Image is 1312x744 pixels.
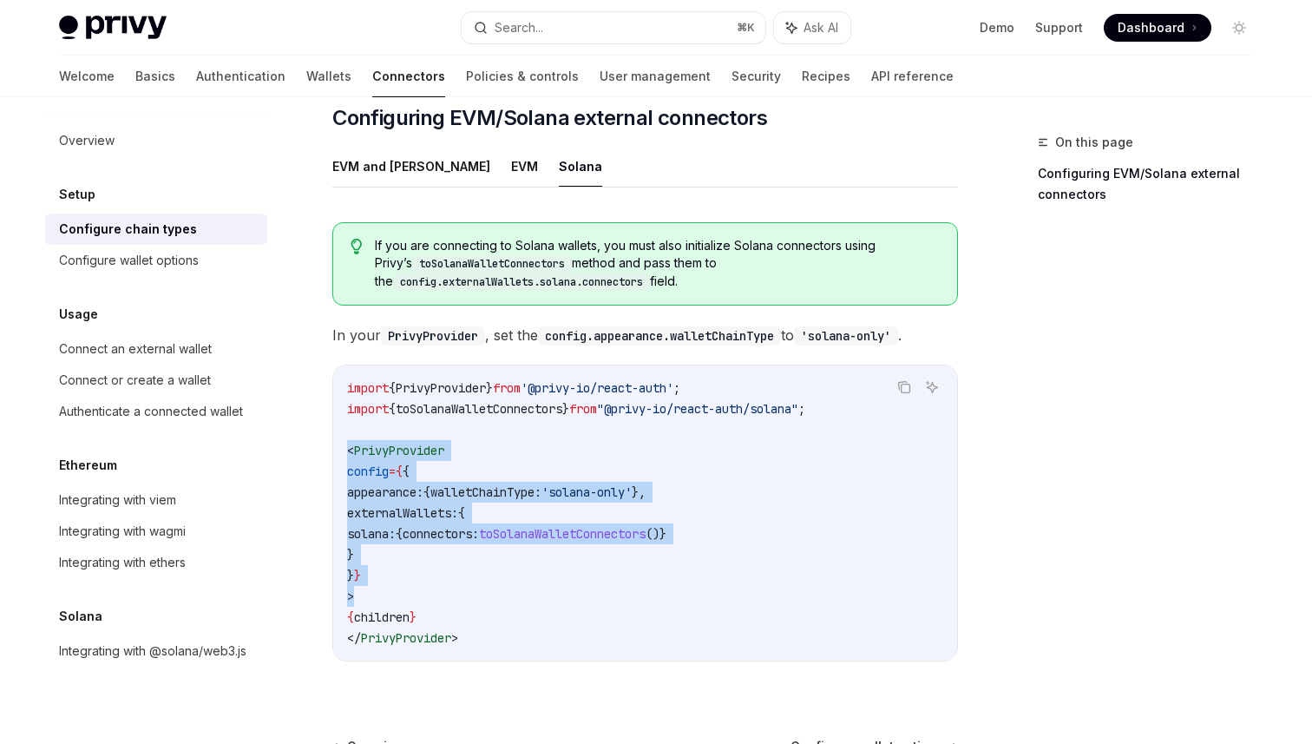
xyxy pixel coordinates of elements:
[804,19,838,36] span: Ask AI
[354,568,361,583] span: }
[59,552,186,573] div: Integrating with ethers
[774,12,850,43] button: Ask AI
[798,401,805,417] span: ;
[1225,14,1253,42] button: Toggle dark mode
[354,609,410,625] span: children
[45,484,267,516] a: Integrating with viem
[794,326,898,346] code: 'solana-only'
[332,323,958,347] span: In your , set the to .
[59,304,98,325] h5: Usage
[466,56,579,97] a: Policies & controls
[59,130,115,151] div: Overview
[451,630,458,646] span: >
[486,380,493,396] span: }
[673,380,680,396] span: ;
[59,219,197,240] div: Configure chain types
[354,443,444,458] span: PrivyProvider
[396,380,486,396] span: PrivyProvider
[347,630,361,646] span: </
[511,146,538,187] button: EVM
[921,376,943,398] button: Ask AI
[59,641,246,662] div: Integrating with @solana/web3.js
[597,401,798,417] span: "@privy-io/react-auth/solana"
[59,250,199,271] div: Configure wallet options
[59,339,212,359] div: Connect an external wallet
[45,635,267,667] a: Integrating with @solana/web3.js
[59,521,186,542] div: Integrating with wagmi
[393,273,650,291] code: config.externalWallets.solana.connectors
[351,239,363,254] svg: Tip
[980,19,1014,36] a: Demo
[347,380,389,396] span: import
[559,146,602,187] button: Solana
[1035,19,1083,36] a: Support
[495,17,543,38] div: Search...
[389,464,396,479] span: =
[871,56,954,97] a: API reference
[45,333,267,365] a: Connect an external wallet
[479,526,646,542] span: toSolanaWalletConnectors
[600,56,711,97] a: User management
[375,237,940,291] span: If you are connecting to Solana wallets, you must also initialize Solana connectors using Privy’s...
[196,56,285,97] a: Authentication
[59,16,167,40] img: light logo
[521,380,673,396] span: '@privy-io/react-auth'
[135,56,175,97] a: Basics
[59,401,243,422] div: Authenticate a connected wallet
[562,401,569,417] span: }
[347,609,354,625] span: {
[59,370,211,391] div: Connect or create a wallet
[332,104,767,132] span: Configuring EVM/Solana external connectors
[347,505,458,521] span: externalWallets:
[802,56,850,97] a: Recipes
[347,547,354,563] span: }
[361,630,451,646] span: PrivyProvider
[347,401,389,417] span: import
[569,401,597,417] span: from
[412,255,572,273] code: toSolanaWalletConnectors
[430,484,541,500] span: walletChainType:
[493,380,521,396] span: from
[332,146,490,187] button: EVM and [PERSON_NAME]
[403,526,479,542] span: connectors:
[423,484,430,500] span: {
[45,516,267,547] a: Integrating with wagmi
[458,505,465,521] span: {
[306,56,351,97] a: Wallets
[396,401,562,417] span: toSolanaWalletConnectors
[893,376,915,398] button: Copy the contents from the code block
[731,56,781,97] a: Security
[59,184,95,205] h5: Setup
[45,396,267,427] a: Authenticate a connected wallet
[45,365,267,396] a: Connect or create a wallet
[347,526,396,542] span: solana:
[347,589,354,604] span: >
[45,547,267,578] a: Integrating with ethers
[347,568,354,583] span: }
[59,455,117,476] h5: Ethereum
[410,609,417,625] span: }
[632,484,646,500] span: },
[347,443,354,458] span: <
[646,526,666,542] span: ()}
[59,606,102,627] h5: Solana
[45,245,267,276] a: Configure wallet options
[538,326,781,346] code: config.appearance.walletChainType
[1104,14,1211,42] a: Dashboard
[1118,19,1184,36] span: Dashboard
[1038,160,1267,208] a: Configuring EVM/Solana external connectors
[347,464,389,479] span: config
[45,214,267,245] a: Configure chain types
[381,326,485,346] code: PrivyProvider
[541,484,632,500] span: 'solana-only'
[347,484,423,500] span: appearance:
[737,21,755,35] span: ⌘ K
[372,56,445,97] a: Connectors
[396,526,403,542] span: {
[403,464,410,479] span: {
[1055,132,1133,153] span: On this page
[389,401,396,417] span: {
[462,12,765,43] button: Search...⌘K
[59,56,115,97] a: Welcome
[396,464,403,479] span: {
